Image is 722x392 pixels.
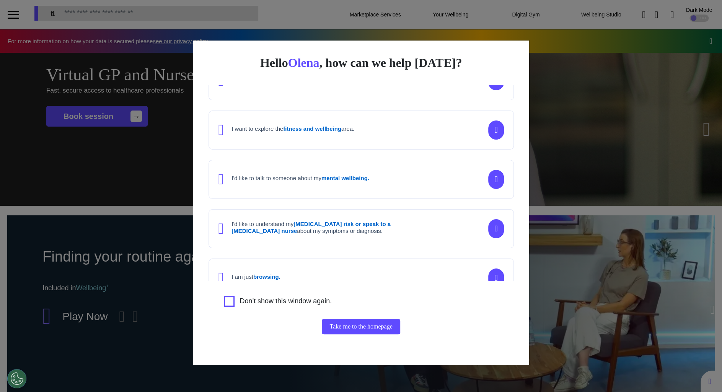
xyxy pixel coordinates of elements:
[288,56,319,70] span: Olena
[283,125,341,132] strong: fitness and wellbeing
[224,296,235,307] input: Agree to privacy policy
[231,125,354,132] h4: I want to explore the area.
[240,296,332,307] label: Don't show this window again.
[322,319,400,334] button: Take me to the homepage
[231,221,391,234] strong: [MEDICAL_DATA] risk or speak to a [MEDICAL_DATA] nurse
[231,221,415,234] h4: I'd like to understand my about my symptoms or diagnosis.
[321,175,369,181] strong: mental wellbeing.
[7,369,26,388] button: Open Preferences
[253,273,280,280] strong: browsing.
[231,175,369,182] h4: I'd like to talk to someone about my
[231,273,280,280] h4: I am just
[209,56,514,70] div: Hello , how can we help [DATE]?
